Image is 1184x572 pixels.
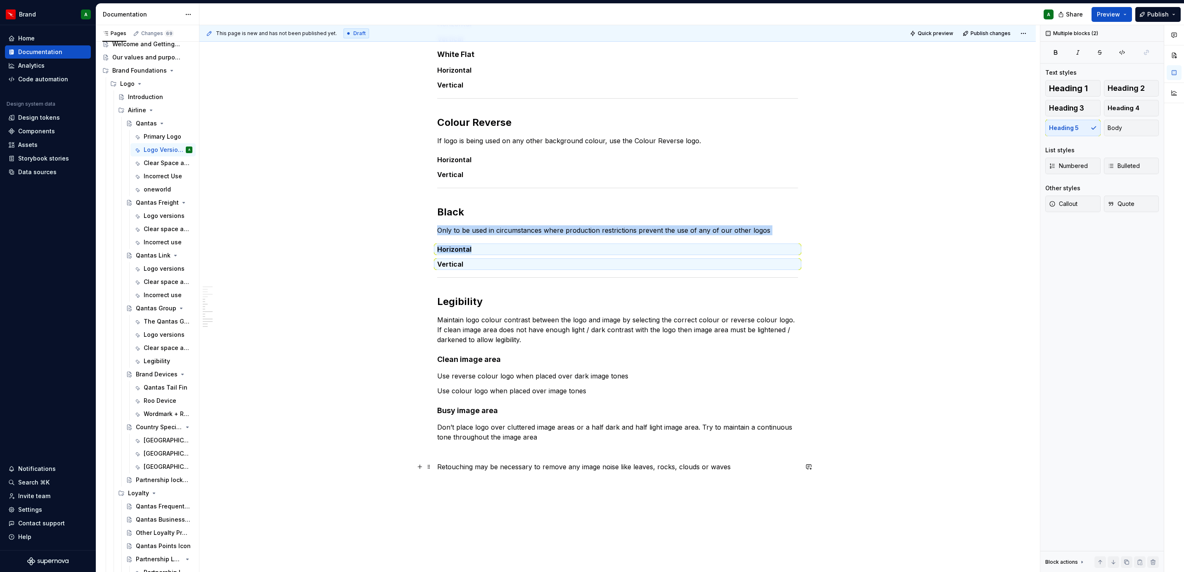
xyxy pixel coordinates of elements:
div: Logo versions [144,212,185,220]
button: BrandA [2,5,94,23]
span: Bulleted [1108,162,1140,170]
a: [GEOGRAPHIC_DATA] [130,447,196,460]
div: Partnership Lockups [136,555,182,563]
a: Settings [5,503,91,516]
span: Heading 2 [1108,84,1145,92]
a: [GEOGRAPHIC_DATA] [130,460,196,473]
span: Numbered [1049,162,1088,170]
a: Assets [5,138,91,151]
a: [GEOGRAPHIC_DATA] [130,434,196,447]
span: Quote [1108,200,1134,208]
div: Qantas Business Rewards [136,515,191,524]
div: Design system data [7,101,55,107]
span: Body [1108,124,1122,132]
div: Partnership lockups [136,476,191,484]
div: Home [18,34,35,43]
div: Legibility [144,357,170,365]
div: Airline [128,106,146,114]
a: Clear space and minimum size [130,275,196,288]
div: Logo versions [144,331,185,339]
a: Brand Devices [123,368,196,381]
div: Qantas Tail Fin [144,383,187,392]
div: A [1047,11,1050,18]
a: Partnership lockups [123,473,196,487]
span: Publish [1147,10,1169,19]
span: Callout [1049,200,1077,208]
div: Pages [102,30,126,37]
button: Heading 4 [1104,100,1159,116]
div: Qantas Frequent Flyer logo [136,502,191,511]
a: Clear space and minimum size [130,222,196,236]
p: If logo is being used on any other background colour, use the Colour Reverse logo. [437,136,798,146]
h5: Horizontal [437,66,798,74]
a: Wordmark + Roo [130,407,196,421]
button: Publish [1135,7,1181,22]
span: Preview [1097,10,1120,19]
div: Clear space and minimum size [144,278,191,286]
div: Brand Foundations [99,64,196,77]
a: Roo Device [130,394,196,407]
button: Body [1104,120,1159,136]
button: Quote [1104,196,1159,212]
span: Share [1066,10,1083,19]
h5: Vertical [437,170,798,179]
div: [GEOGRAPHIC_DATA] [144,436,191,444]
a: Code automation [5,73,91,86]
a: Qantas Points Icon [123,539,196,553]
div: Other Loyalty Products [136,529,191,537]
button: Bulleted [1104,158,1159,174]
button: Preview [1092,7,1132,22]
div: Components [18,127,55,135]
button: Heading 2 [1104,80,1159,97]
a: Clear space and minimum size [130,341,196,355]
div: [GEOGRAPHIC_DATA] [144,449,191,458]
a: Introduction [115,90,196,104]
div: Data sources [18,168,57,176]
div: Introduction [128,93,163,101]
button: Publish changes [960,28,1014,39]
div: Brand Devices [136,370,178,378]
div: A [84,11,88,18]
h5: Horizontal [437,245,798,253]
a: Logo versions [130,262,196,275]
a: Partnership Lockups [123,553,196,566]
h2: Legibility [437,295,798,308]
div: Settings [18,506,42,514]
div: Changes [141,30,174,37]
span: 69 [165,30,174,37]
div: Storybook stories [18,154,69,163]
a: Qantas Frequent Flyer logo [123,500,196,513]
div: The Qantas Group logo [144,317,191,326]
a: Components [5,125,91,138]
div: Primary Logo [144,132,181,141]
button: Contact support [5,517,91,530]
a: Home [5,32,91,45]
a: Incorrect use [130,288,196,302]
button: Share [1054,7,1088,22]
div: Documentation [18,48,62,56]
a: Supernova Logo [27,557,69,565]
span: Quick preview [918,30,953,37]
div: Other styles [1045,184,1080,192]
div: Incorrect Use [144,172,182,180]
div: Brand [19,10,36,19]
div: Logo [107,77,196,90]
div: Qantas Freight [136,199,179,207]
a: Logo versions [130,209,196,222]
div: Logo Versions [144,146,184,154]
div: Qantas [136,119,157,128]
div: Assets [18,141,38,149]
div: [GEOGRAPHIC_DATA] [144,463,191,471]
span: Heading 4 [1108,104,1139,112]
a: Qantas Freight [123,196,196,209]
div: oneworld [144,185,171,194]
a: Logo VersionsA [130,143,196,156]
div: Notifications [18,465,56,473]
a: Other Loyalty Products [123,526,196,539]
div: Design tokens [18,113,60,122]
a: The Qantas Group logo [130,315,196,328]
div: Search ⌘K [18,478,50,487]
h5: Horizontal [437,156,798,164]
div: Logo versions [144,265,185,273]
a: Invite team [5,489,91,503]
